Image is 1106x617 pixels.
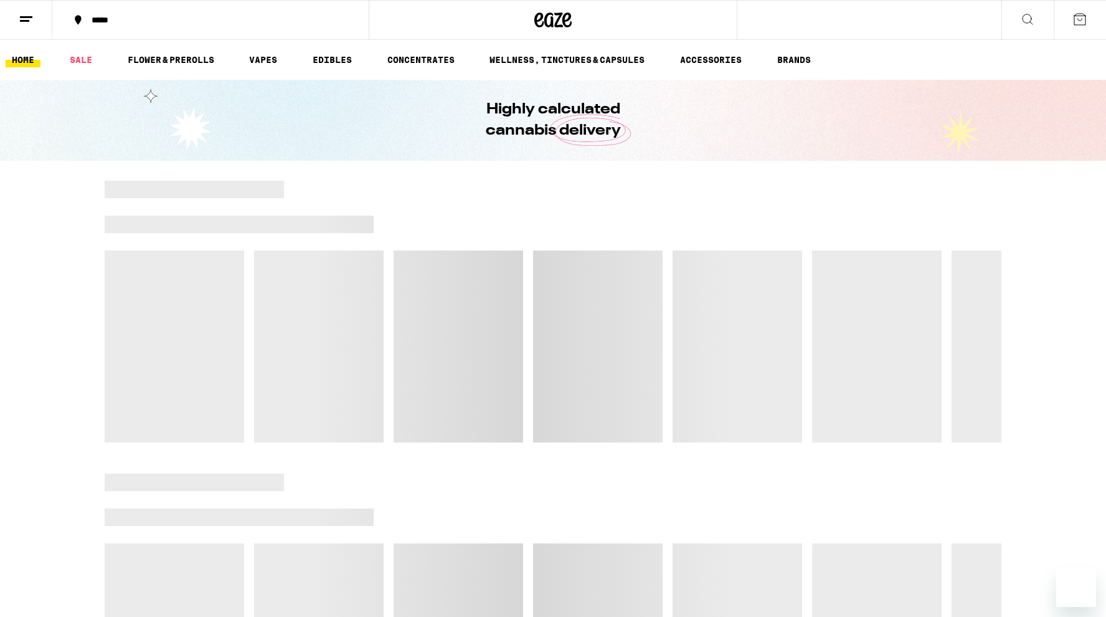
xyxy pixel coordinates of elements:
a: CONCENTRATES [381,52,461,67]
h1: Highly calculated cannabis delivery [450,99,656,141]
a: WELLNESS, TINCTURES & CAPSULES [483,52,651,67]
a: FLOWER & PREROLLS [121,52,220,67]
a: EDIBLES [306,52,358,67]
a: ACCESSORIES [674,52,748,67]
a: SALE [64,52,98,67]
iframe: Button to launch messaging window [1056,567,1096,607]
a: VAPES [243,52,283,67]
a: HOME [6,52,40,67]
a: BRANDS [771,52,817,67]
